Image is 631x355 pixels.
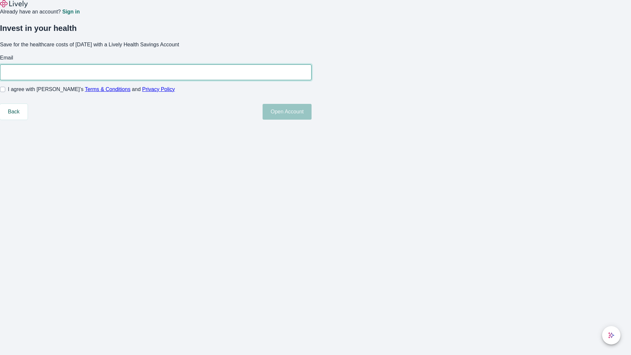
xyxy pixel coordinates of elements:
a: Privacy Policy [142,86,175,92]
a: Terms & Conditions [85,86,130,92]
button: chat [602,326,620,344]
a: Sign in [62,9,80,14]
span: I agree with [PERSON_NAME]’s and [8,85,175,93]
svg: Lively AI Assistant [608,332,615,339]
